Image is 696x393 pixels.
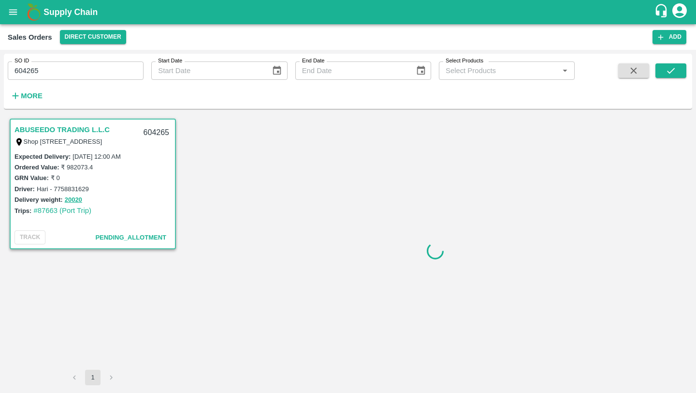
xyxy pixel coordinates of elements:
label: Driver: [14,185,35,193]
div: account of current user [671,2,688,22]
label: Hari - 7758831629 [37,185,89,193]
label: Trips: [14,207,31,214]
button: More [8,88,45,104]
label: Delivery weight: [14,196,63,203]
b: Supply Chain [43,7,98,17]
label: ₹ 982073.4 [61,164,93,171]
label: Start Date [158,57,182,65]
a: ABUSEEDO TRADING L.L.C [14,123,110,136]
a: Supply Chain [43,5,654,19]
div: 604265 [138,121,175,144]
img: logo [24,2,43,22]
label: ₹ 0 [51,174,60,181]
div: customer-support [654,3,671,21]
label: Select Products [446,57,483,65]
nav: pagination navigation [65,370,120,385]
label: Ordered Value: [14,164,59,171]
label: Expected Delivery : [14,153,71,160]
button: Choose date [268,61,286,80]
button: open drawer [2,1,24,23]
input: End Date [295,61,408,80]
strong: More [21,92,43,100]
label: SO ID [14,57,29,65]
span: Pending_Allotment [95,234,166,241]
button: Open [559,64,571,77]
input: Select Products [442,64,556,77]
label: End Date [302,57,324,65]
input: Start Date [151,61,264,80]
button: page 1 [85,370,101,385]
a: #87663 (Port Trip) [33,207,91,214]
button: Add [652,30,686,44]
label: [DATE] 12:00 AM [72,153,120,160]
label: Shop [STREET_ADDRESS] [24,138,102,145]
label: GRN Value: [14,174,49,181]
button: Select DC [60,30,126,44]
div: Sales Orders [8,31,52,44]
input: Enter SO ID [8,61,144,80]
button: 20020 [65,195,82,206]
button: Choose date [412,61,430,80]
